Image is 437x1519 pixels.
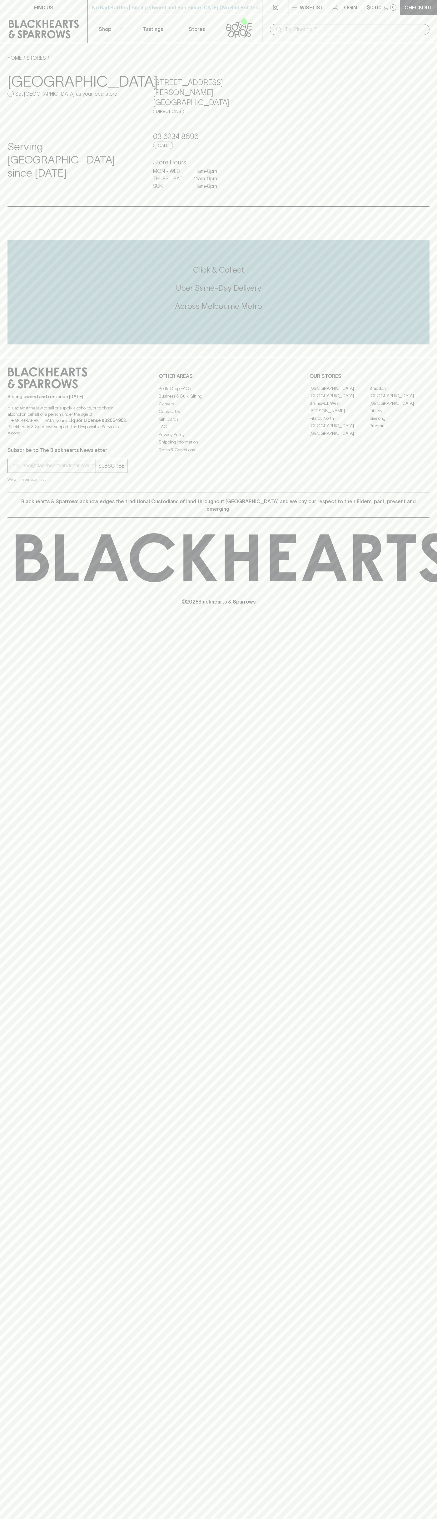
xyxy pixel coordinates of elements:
[189,25,205,33] p: Stores
[7,405,127,436] p: It is against the law to sell or supply alcohol to, or to obtain alcohol on behalf of a person un...
[159,400,279,408] a: Careers
[7,73,138,90] h3: [GEOGRAPHIC_DATA]
[405,4,433,11] p: Checkout
[27,55,46,61] a: STORES
[370,392,430,400] a: [GEOGRAPHIC_DATA]
[370,407,430,415] a: Fitzroy
[310,372,430,380] p: OUR STORES
[392,6,395,9] p: 0
[310,415,370,422] a: Fitzroy North
[153,78,284,108] h5: [STREET_ADDRESS][PERSON_NAME] , [GEOGRAPHIC_DATA]
[153,132,284,142] h5: 03 6234 8696
[310,392,370,400] a: [GEOGRAPHIC_DATA]
[300,4,324,11] p: Wishlist
[34,4,53,11] p: FIND US
[7,140,138,180] h4: Serving [GEOGRAPHIC_DATA] since [DATE]
[159,393,279,400] a: Business & Bulk Gifting
[7,240,430,344] div: Call to action block
[194,167,225,175] p: 11am - 8pm
[7,394,127,400] p: Sibling owned and run since [DATE]
[143,25,163,33] p: Tastings
[153,182,184,190] p: SUN
[7,301,430,311] h5: Across Melbourne Metro
[194,175,225,182] p: 11am - 9pm
[98,462,125,469] p: SUBSCRIBE
[96,459,127,473] button: SUBSCRIBE
[194,182,225,190] p: 11am - 8pm
[7,265,430,275] h5: Click & Collect
[153,167,184,175] p: MON - WED
[159,408,279,415] a: Contact Us
[159,431,279,438] a: Privacy Policy
[367,4,382,11] p: $0.00
[153,108,184,115] a: Directions
[341,4,357,11] p: Login
[310,400,370,407] a: Brunswick West
[370,422,430,430] a: Prahran
[153,142,173,149] a: Call
[7,446,127,454] p: Subscribe to The Blackhearts Newsletter
[159,439,279,446] a: Shipping Information
[7,55,22,61] a: HOME
[370,400,430,407] a: [GEOGRAPHIC_DATA]
[88,15,132,43] button: Shop
[12,461,96,471] input: e.g. jane@blackheartsandsparrows.com.au
[68,418,126,423] strong: Liquor License #32064953
[159,423,279,431] a: FAQ's
[153,175,184,182] p: THURS - SAT
[370,385,430,392] a: Braddon
[159,446,279,454] a: Terms & Conditions
[310,430,370,437] a: [GEOGRAPHIC_DATA]
[15,90,117,98] p: Set [GEOGRAPHIC_DATA] as your local store
[285,24,425,34] input: Try "Pinot noir"
[7,476,127,483] p: We will never spam you
[310,385,370,392] a: [GEOGRAPHIC_DATA]
[153,157,284,167] h6: Store Hours
[159,415,279,423] a: Gift Cards
[175,15,219,43] a: Stores
[159,372,279,380] p: OTHER AREAS
[12,498,425,513] p: Blackhearts & Sparrows acknowledges the traditional Custodians of land throughout [GEOGRAPHIC_DAT...
[310,407,370,415] a: [PERSON_NAME]
[310,422,370,430] a: [GEOGRAPHIC_DATA]
[7,283,430,293] h5: Uber Same-Day Delivery
[131,15,175,43] a: Tastings
[370,415,430,422] a: Geelong
[159,385,279,392] a: Bottle Drop FAQ's
[99,25,111,33] p: Shop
